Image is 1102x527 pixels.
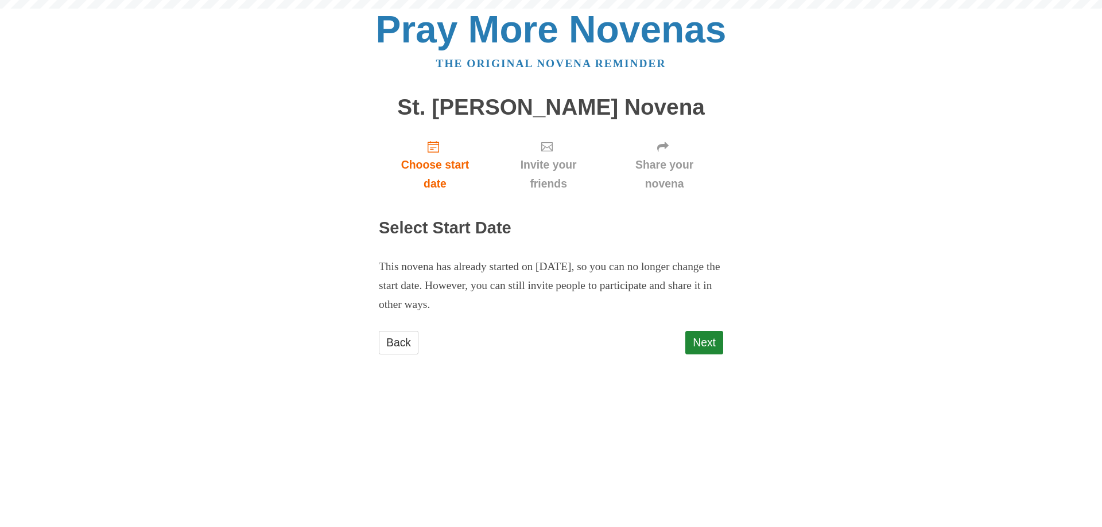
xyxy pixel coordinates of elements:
[390,155,480,193] span: Choose start date
[376,8,727,50] a: Pray More Novenas
[379,257,723,314] p: This novena has already started on [DATE], so you can no longer change the start date. However, y...
[685,331,723,354] a: Next
[491,131,606,199] a: Invite your friends
[379,95,723,120] h1: St. [PERSON_NAME] Novena
[379,219,723,237] h2: Select Start Date
[617,155,712,193] span: Share your novena
[503,155,594,193] span: Invite your friends
[436,57,666,69] a: The original novena reminder
[379,131,491,199] a: Choose start date
[606,131,723,199] a: Share your novena
[379,331,418,354] a: Back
